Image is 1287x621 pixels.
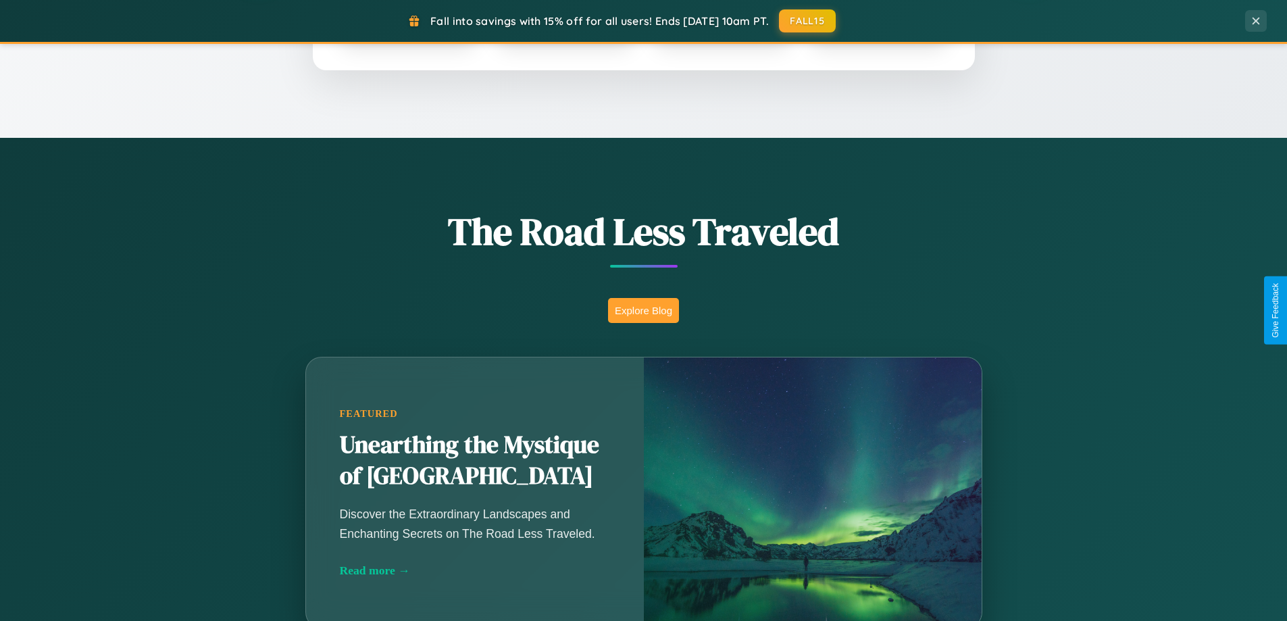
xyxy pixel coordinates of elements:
div: Read more → [340,564,610,578]
p: Discover the Extraordinary Landscapes and Enchanting Secrets on The Road Less Traveled. [340,505,610,543]
div: Featured [340,408,610,420]
h1: The Road Less Traveled [238,205,1049,257]
button: Explore Blog [608,298,679,323]
span: Fall into savings with 15% off for all users! Ends [DATE] 10am PT. [430,14,769,28]
div: Give Feedback [1271,283,1280,338]
h2: Unearthing the Mystique of [GEOGRAPHIC_DATA] [340,430,610,492]
button: FALL15 [779,9,836,32]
